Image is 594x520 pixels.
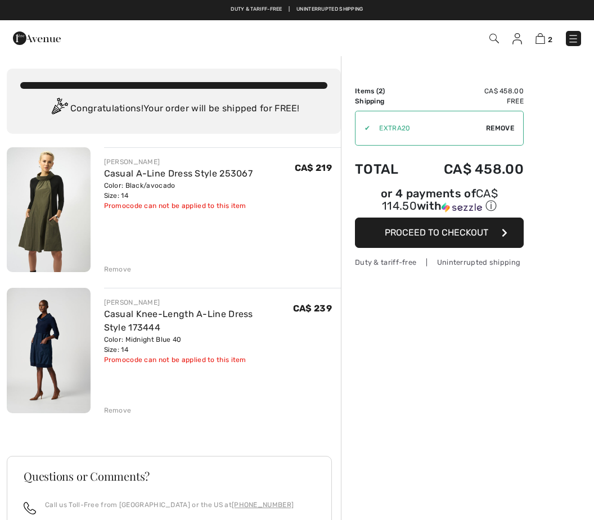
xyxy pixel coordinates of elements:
span: 2 [379,87,382,95]
div: Promocode can not be applied to this item [104,355,293,365]
span: Proceed to Checkout [385,227,488,238]
img: Casual Knee-Length A-Line Dress Style 173444 [7,288,91,413]
div: or 4 payments of with [355,188,524,214]
img: My Info [512,33,522,44]
td: Shipping [355,96,415,106]
img: Search [489,34,499,43]
div: Congratulations! Your order will be shipped for FREE! [20,98,327,120]
div: [PERSON_NAME] [104,297,293,308]
span: 2 [548,35,552,44]
td: Items ( ) [355,86,415,96]
img: Congratulation2.svg [48,98,70,120]
img: Menu [568,33,579,44]
a: Casual A-Line Dress Style 253067 [104,168,253,179]
a: Casual Knee-Length A-Line Dress Style 173444 [104,309,253,333]
td: Free [415,96,524,106]
span: Remove [486,123,514,133]
div: Duty & tariff-free | Uninterrupted shipping [355,257,524,268]
a: 2 [535,31,552,45]
img: 1ère Avenue [13,27,61,49]
div: Color: Black/avocado Size: 14 [104,180,253,201]
img: Sezzle [442,202,482,212]
img: Casual A-Line Dress Style 253067 [7,147,91,272]
a: 1ère Avenue [13,32,61,43]
img: call [24,502,36,514]
td: CA$ 458.00 [415,150,524,188]
p: Call us Toll-Free from [GEOGRAPHIC_DATA] or the US at [45,500,294,510]
div: ✔ [355,123,370,133]
img: Shopping Bag [535,33,545,44]
div: Remove [104,264,132,274]
div: Promocode can not be applied to this item [104,201,253,211]
td: CA$ 458.00 [415,86,524,96]
span: CA$ 239 [293,303,332,314]
input: Promo code [370,111,486,145]
div: [PERSON_NAME] [104,157,253,167]
a: [PHONE_NUMBER] [232,501,294,509]
button: Proceed to Checkout [355,218,524,248]
h3: Questions or Comments? [24,471,315,482]
div: Remove [104,405,132,415]
span: CA$ 219 [295,162,332,173]
div: or 4 payments ofCA$ 114.50withSezzle Click to learn more about Sezzle [355,188,524,218]
td: Total [355,150,415,188]
span: CA$ 114.50 [382,187,498,212]
div: Color: Midnight Blue 40 Size: 14 [104,334,293,355]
